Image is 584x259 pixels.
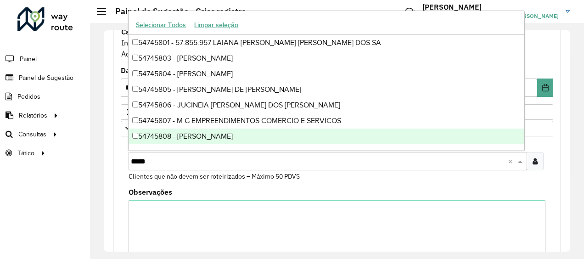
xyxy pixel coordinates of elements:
button: Choose Date [537,79,553,97]
button: Selecionar Todos [132,18,190,32]
span: Pedidos [17,92,40,101]
div: Informe a data de inicio, fim e preencha corretamente os campos abaixo. Ao final, você irá pré-vi... [121,26,553,60]
div: 54745809 - [PERSON_NAME] [129,144,524,160]
a: Contato Rápido [400,2,420,22]
div: 54745801 - 57.855.957 LAIANA [PERSON_NAME] [PERSON_NAME] DOS SA [129,35,524,51]
h2: Painel de Sugestão - Criar registro [106,6,246,17]
div: 54745807 - M G EMPREENDIMENTOS COMERCIO E SERVICOS [129,113,524,129]
span: Consultas [18,129,46,139]
h3: [PERSON_NAME] [422,3,559,11]
div: 54745805 - [PERSON_NAME] DE [PERSON_NAME] [129,82,524,97]
span: Clear all [508,156,516,167]
div: 54745808 - [PERSON_NAME] [129,129,524,144]
span: Painel [20,54,37,64]
label: Observações [129,186,172,197]
ng-dropdown-panel: Options list [128,11,524,151]
label: Data de Vigência Inicial [121,65,205,76]
button: Limpar seleção [190,18,242,32]
span: Tático [17,148,34,158]
div: 54745806 - JUCINEIA [PERSON_NAME] DOS [PERSON_NAME] [129,97,524,113]
a: Preservar Cliente - Devem ficar no buffer, não roteirizar [121,121,553,136]
div: 54745803 - [PERSON_NAME] [129,51,524,66]
strong: Cadastro Painel de sugestão de roteirização: [121,27,273,36]
span: Relatórios [19,111,47,120]
a: Priorizar Cliente - Não podem ficar no buffer [121,104,553,120]
div: 54745804 - [PERSON_NAME] [129,66,524,82]
small: Clientes que não devem ser roteirizados – Máximo 50 PDVS [129,172,300,180]
span: Painel de Sugestão [19,73,73,83]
